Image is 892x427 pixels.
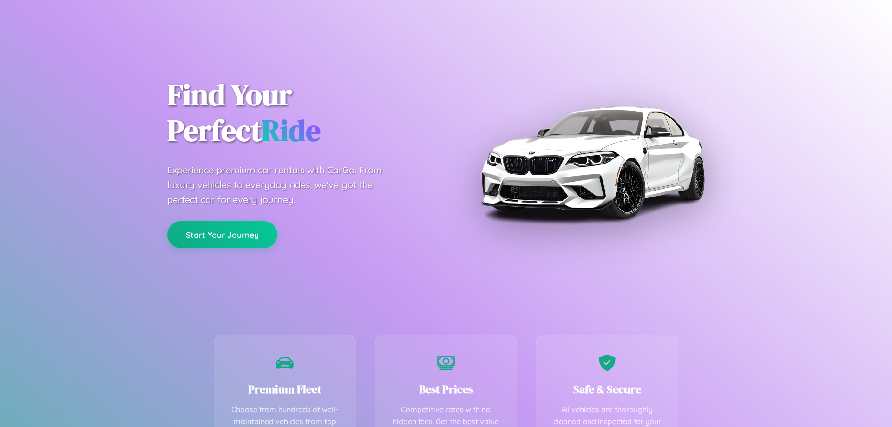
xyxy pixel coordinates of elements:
[389,381,503,397] h3: Best Prices
[167,221,277,248] button: Start Your Journey
[262,110,321,151] span: Ride
[550,381,664,397] h3: Safe & Secure
[228,381,342,397] h3: Premium Fleet
[476,46,708,279] img: Premium BMW car rental vehicle
[167,77,432,149] h1: Find Your Perfect
[167,163,400,207] p: Experience premium car rentals with CarGo. From luxury vehicles to everyday rides, we've got the ...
